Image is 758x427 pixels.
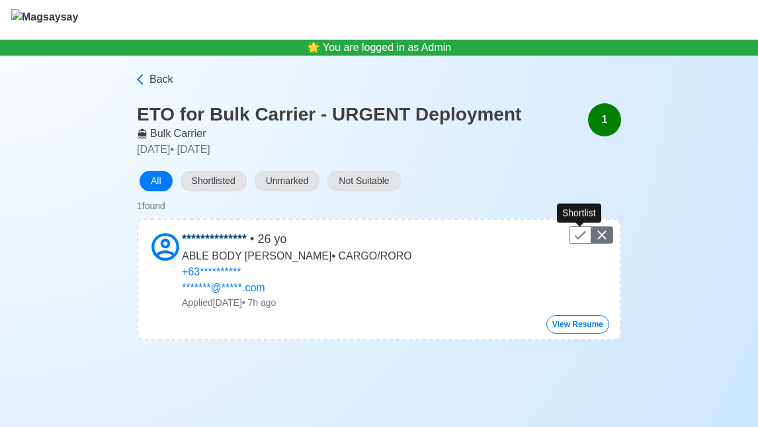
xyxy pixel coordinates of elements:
[588,103,621,136] div: 1
[557,203,601,222] div: Shortlist
[255,171,320,191] button: Unmarked
[137,142,521,158] p: [DATE] • [DATE]
[11,1,79,39] button: Magsaysay
[182,230,412,248] p: • 26 yo
[182,296,412,310] p: Applied [DATE] • 7h ago
[546,315,609,334] button: View Resume
[134,71,621,87] a: Back
[305,38,322,58] span: bell
[11,9,78,33] img: Magsaysay
[327,171,400,191] button: Not Suitable
[137,199,165,213] div: 1 found
[181,171,247,191] button: Shortlisted
[569,226,613,244] div: Control
[182,248,412,264] p: ABLE BODY [PERSON_NAME] • CARGO/RORO
[140,171,173,191] button: All
[137,126,521,142] p: Bulk Carrier
[149,71,173,87] span: Back
[137,103,521,126] h3: ETO for Bulk Carrier - URGENT Deployment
